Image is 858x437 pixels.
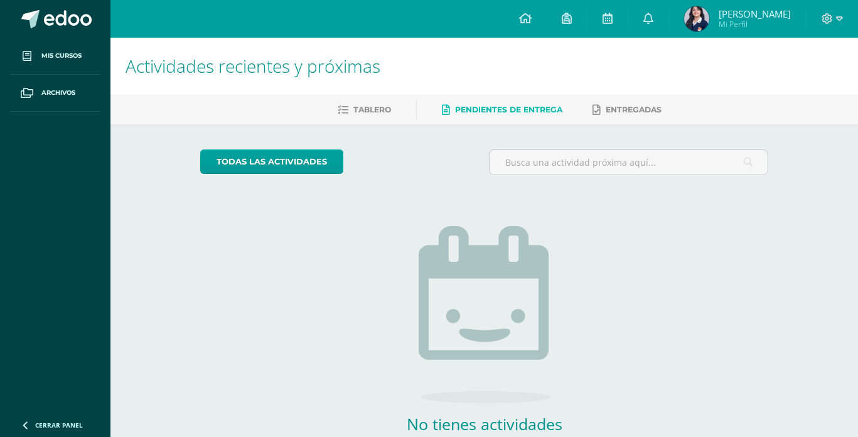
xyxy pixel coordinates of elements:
a: Archivos [10,75,100,112]
h2: No tienes actividades [359,413,610,434]
img: no_activities.png [419,226,550,403]
span: Tablero [353,105,391,114]
span: Cerrar panel [35,421,83,429]
a: Pendientes de entrega [442,100,562,120]
span: Actividades recientes y próximas [126,54,380,78]
a: Mis cursos [10,38,100,75]
span: [PERSON_NAME] [719,8,791,20]
span: Archivos [41,88,75,98]
a: Tablero [338,100,391,120]
span: Mi Perfil [719,19,791,30]
a: Entregadas [593,100,662,120]
span: Pendientes de entrega [455,105,562,114]
span: Mis cursos [41,51,82,61]
a: todas las Actividades [200,149,343,174]
input: Busca una actividad próxima aquí... [490,150,768,175]
span: Entregadas [606,105,662,114]
img: be204d0af1a65b80fd24d59c432c642a.png [684,6,709,31]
